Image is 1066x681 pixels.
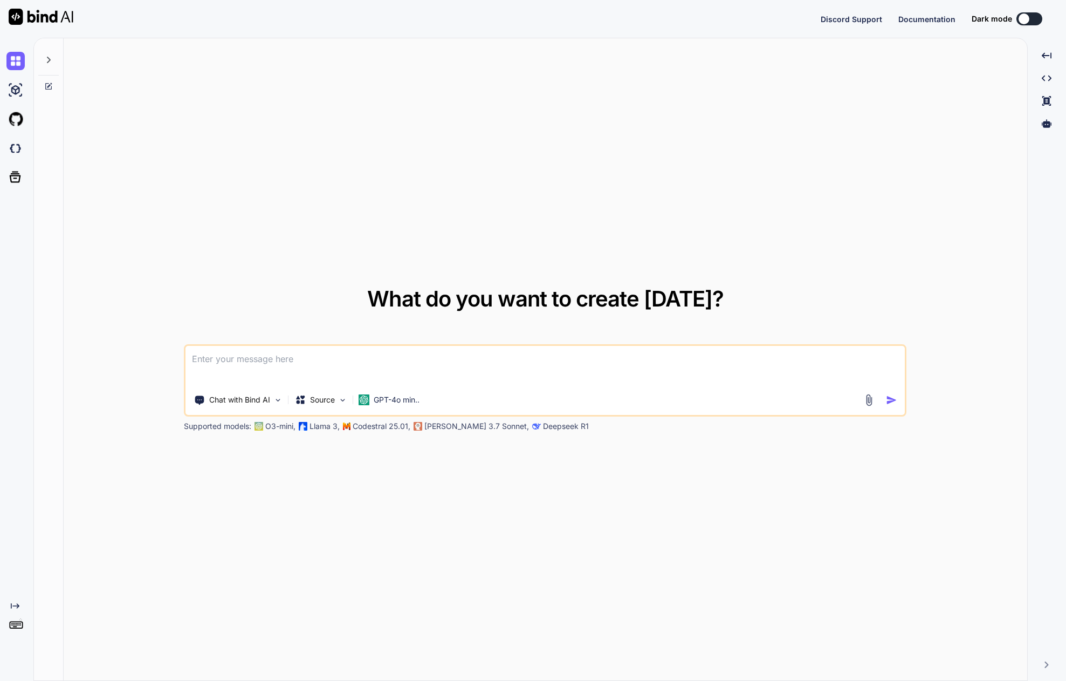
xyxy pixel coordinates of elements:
span: Documentation [898,15,955,24]
span: What do you want to create [DATE]? [367,285,724,312]
img: Pick Tools [273,396,283,405]
img: GPT-4o mini [359,394,369,405]
p: Chat with Bind AI [209,394,270,405]
img: Llama2 [299,422,307,431]
img: Mistral-AI [343,423,350,430]
p: Llama 3, [310,421,340,432]
button: Documentation [898,13,955,25]
img: claude [414,422,422,431]
p: Codestral 25.01, [353,421,410,432]
img: chat [6,52,25,70]
img: GPT-4 [255,422,263,431]
p: GPT-4o min.. [374,394,419,405]
span: Discord Support [821,15,882,24]
img: darkCloudIdeIcon [6,139,25,158]
img: attachment [863,394,875,406]
img: icon [886,394,897,406]
img: githubLight [6,110,25,128]
button: Discord Support [821,13,882,25]
span: Dark mode [972,13,1012,24]
p: O3-mini, [265,421,295,432]
p: Source [310,394,335,405]
img: claude [532,422,541,431]
img: ai-studio [6,81,25,99]
p: [PERSON_NAME] 3.7 Sonnet, [424,421,529,432]
img: Bind AI [9,9,73,25]
p: Supported models: [184,421,251,432]
img: Pick Models [338,396,347,405]
p: Deepseek R1 [543,421,589,432]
